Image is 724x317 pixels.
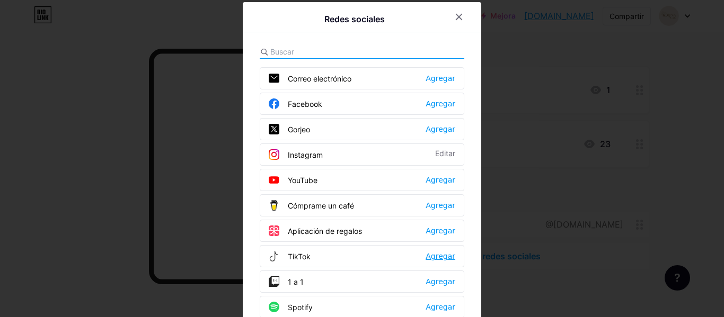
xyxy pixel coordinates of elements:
font: Correo electrónico [288,74,351,83]
font: Agregar [426,277,455,286]
font: Spotify [288,303,313,312]
font: YouTube [288,176,317,185]
font: Cómprame un café [288,201,354,210]
font: Editar [435,149,455,158]
font: Facebook [288,99,322,108]
font: Instagram [288,150,323,159]
font: Aplicación de regalos [288,227,362,236]
font: Agregar [426,252,455,260]
font: TikTok [288,252,311,261]
font: Agregar [426,99,455,108]
font: Redes sociales [324,14,385,24]
font: Agregar [426,125,455,133]
font: Gorjeo [288,125,310,134]
font: 1 a 1 [288,277,304,286]
font: Agregar [426,303,455,311]
input: Buscar [270,46,387,57]
font: Agregar [426,201,455,210]
font: Agregar [426,74,455,83]
font: Agregar [426,227,455,235]
font: Agregar [426,176,455,184]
